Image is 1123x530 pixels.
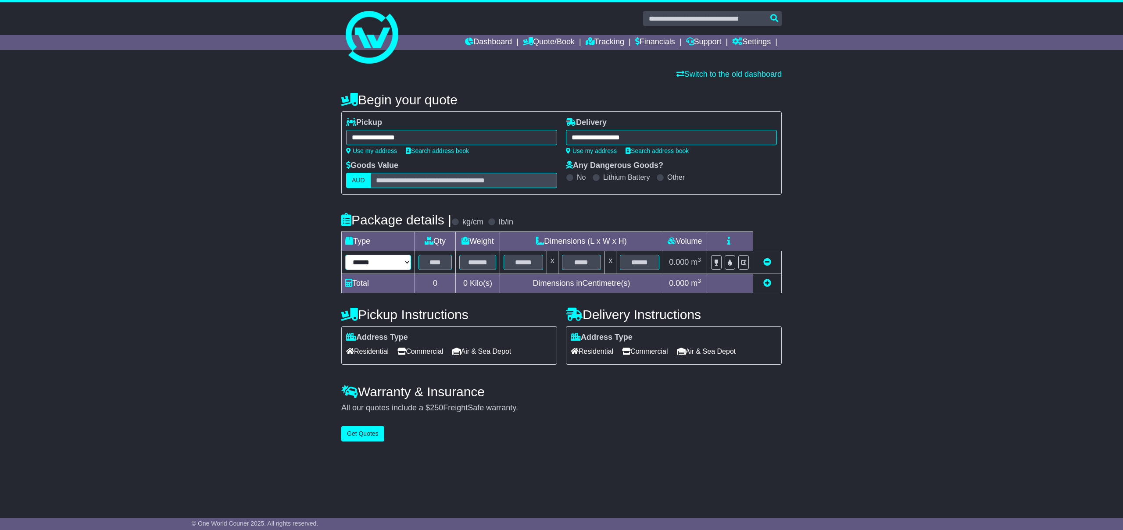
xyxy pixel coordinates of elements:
[346,333,408,342] label: Address Type
[571,345,613,358] span: Residential
[346,147,397,154] a: Use my address
[586,35,624,50] a: Tracking
[691,258,701,267] span: m
[346,161,398,171] label: Goods Value
[341,92,782,107] h4: Begin your quote
[676,70,782,78] a: Switch to the old dashboard
[669,258,689,267] span: 0.000
[686,35,722,50] a: Support
[456,232,500,251] td: Weight
[697,256,701,263] sup: 3
[635,35,675,50] a: Financials
[342,232,415,251] td: Type
[603,173,650,181] label: Lithium Battery
[763,279,771,288] a: Add new item
[452,345,511,358] span: Air & Sea Depot
[500,232,663,251] td: Dimensions (L x W x H)
[667,173,685,181] label: Other
[697,277,701,284] sup: 3
[341,213,451,227] h4: Package details |
[499,217,513,227] label: lb/in
[547,251,558,274] td: x
[406,147,469,154] a: Search address book
[732,35,771,50] a: Settings
[456,274,500,293] td: Kilo(s)
[605,251,616,274] td: x
[566,147,617,154] a: Use my address
[691,279,701,288] span: m
[346,345,389,358] span: Residential
[571,333,633,342] label: Address Type
[577,173,586,181] label: No
[523,35,575,50] a: Quote/Book
[341,307,557,322] h4: Pickup Instructions
[622,345,668,358] span: Commercial
[463,279,468,288] span: 0
[415,274,456,293] td: 0
[415,232,456,251] td: Qty
[342,274,415,293] td: Total
[462,217,483,227] label: kg/cm
[500,274,663,293] td: Dimensions in Centimetre(s)
[397,345,443,358] span: Commercial
[566,307,782,322] h4: Delivery Instructions
[663,232,707,251] td: Volume
[346,118,382,128] label: Pickup
[346,173,371,188] label: AUD
[677,345,736,358] span: Air & Sea Depot
[566,118,607,128] label: Delivery
[341,426,384,441] button: Get Quotes
[341,384,782,399] h4: Warranty & Insurance
[341,403,782,413] div: All our quotes include a $ FreightSafe warranty.
[763,258,771,267] a: Remove this item
[626,147,689,154] a: Search address book
[192,520,318,527] span: © One World Courier 2025. All rights reserved.
[566,161,663,171] label: Any Dangerous Goods?
[465,35,512,50] a: Dashboard
[430,403,443,412] span: 250
[669,279,689,288] span: 0.000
